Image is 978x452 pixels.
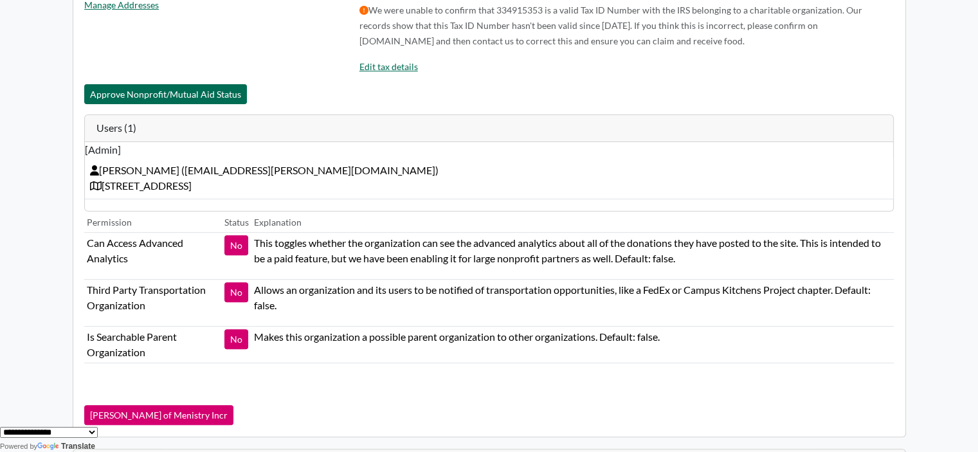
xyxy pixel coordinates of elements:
[87,217,132,228] small: Permission
[224,329,248,349] button: No
[359,61,418,72] a: Edit tax details
[85,158,893,199] td: [PERSON_NAME] ( [EMAIL_ADDRESS][PERSON_NAME][DOMAIN_NAME] ) [STREET_ADDRESS]
[85,142,893,158] span: [Admin]
[254,282,891,313] p: Allows an organization and its users to be notified of transportation opportunities, like a FedEx...
[359,5,862,46] small: We were unable to confirm that 334915353 is a valid Tax ID Number with the IRS belonging to a cha...
[85,115,893,143] div: Users (1)
[84,232,222,279] td: Can Access Advanced Analytics
[254,235,891,266] p: This toggles whether the organization can see the advanced analytics about all of the donations t...
[37,442,95,451] a: Translate
[84,326,222,363] td: Is Searchable Parent Organization
[37,442,61,451] img: Google Translate
[84,84,247,104] button: Approve Nonprofit/Mutual Aid Status
[224,282,248,302] button: No
[84,405,233,425] button: [PERSON_NAME] of Menistry Incr
[224,235,248,255] button: No
[224,217,249,228] small: Status
[84,279,222,326] td: Third Party Transportation Organization
[254,329,891,345] p: Makes this organization a possible parent organization to other organizations. Default: false.
[254,217,302,228] small: Explanation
